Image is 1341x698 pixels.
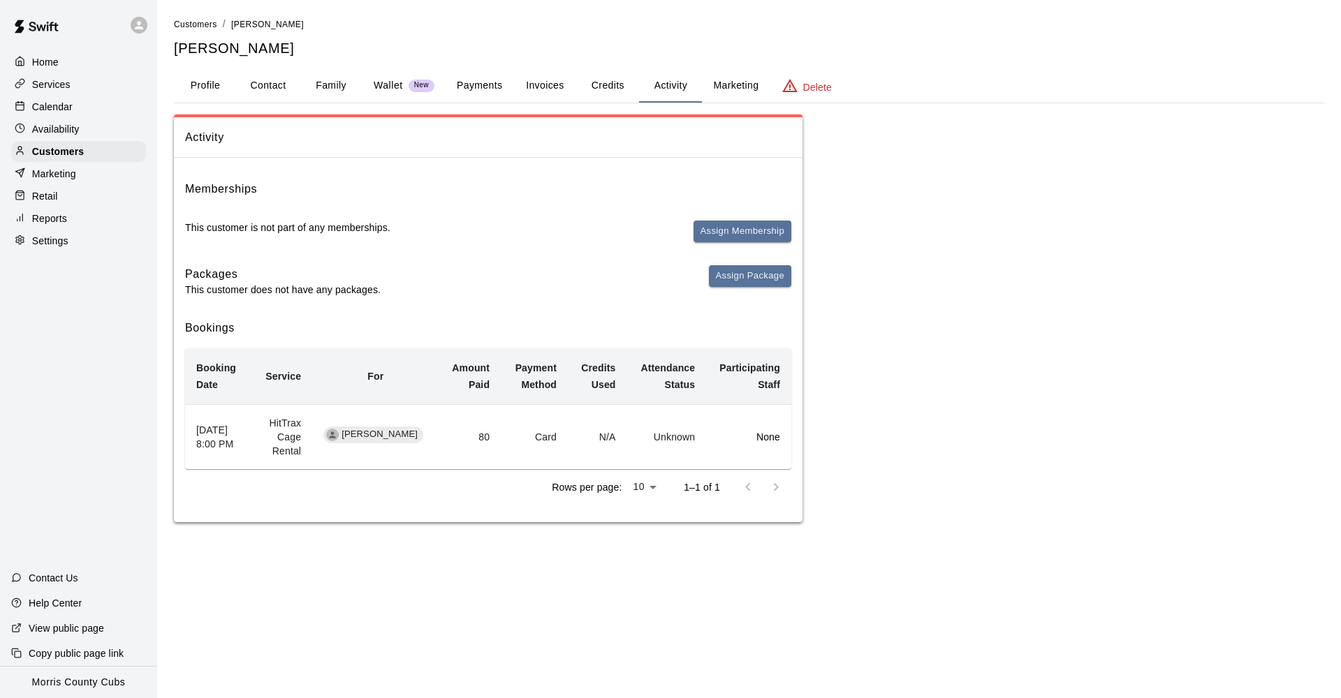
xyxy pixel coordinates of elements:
[627,404,707,469] td: Unknown
[32,234,68,248] p: Settings
[185,319,791,337] h6: Bookings
[336,428,423,441] span: [PERSON_NAME]
[552,480,622,494] p: Rows per page:
[32,675,126,690] p: Morris County Cubs
[174,69,237,103] button: Profile
[29,571,78,585] p: Contact Us
[709,265,791,287] button: Assign Package
[446,69,513,103] button: Payments
[185,265,381,283] h6: Packages
[174,17,1324,32] nav: breadcrumb
[237,69,300,103] button: Contact
[513,69,576,103] button: Invoices
[185,283,381,297] p: This customer does not have any packages.
[223,17,226,31] li: /
[11,230,146,251] a: Settings
[185,221,390,235] p: This customer is not part of any memberships.
[29,596,82,610] p: Help Center
[581,362,615,390] b: Credits Used
[684,480,720,494] p: 1–1 of 1
[32,189,58,203] p: Retail
[803,80,832,94] p: Delete
[11,208,146,229] a: Reports
[439,404,501,469] td: 80
[11,163,146,184] a: Marketing
[719,362,780,390] b: Participating Staff
[11,96,146,117] a: Calendar
[32,77,71,91] p: Services
[501,404,568,469] td: Card
[32,100,73,114] p: Calendar
[174,18,217,29] a: Customers
[640,362,695,390] b: Attendance Status
[32,167,76,181] p: Marketing
[300,69,362,103] button: Family
[196,362,236,390] b: Booking Date
[694,221,791,242] button: Assign Membership
[265,371,301,382] b: Service
[452,362,490,390] b: Amount Paid
[627,477,661,497] div: 10
[576,69,639,103] button: Credits
[231,20,304,29] span: [PERSON_NAME]
[717,430,780,444] p: None
[32,144,84,158] p: Customers
[639,69,702,103] button: Activity
[32,211,67,225] p: Reports
[185,348,791,469] table: simple table
[702,69,770,103] button: Marketing
[32,55,59,69] p: Home
[515,362,557,390] b: Payment Method
[185,128,791,147] span: Activity
[185,404,250,469] th: [DATE] 8:00 PM
[174,39,1324,58] h5: [PERSON_NAME]
[11,74,146,95] a: Services
[568,404,627,469] td: N/A
[174,69,1324,103] div: basic tabs example
[29,646,124,660] p: Copy public page link
[326,429,339,441] div: Antonio Dominguez
[32,122,80,136] p: Availability
[11,119,146,140] a: Availability
[11,186,146,207] a: Retail
[11,141,146,162] a: Customers
[174,20,217,29] span: Customers
[367,371,383,382] b: For
[185,180,257,198] h6: Memberships
[250,404,312,469] td: HitTrax Cage Rental
[374,78,403,93] p: Wallet
[11,52,146,73] a: Home
[409,81,434,90] span: New
[29,621,104,635] p: View public page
